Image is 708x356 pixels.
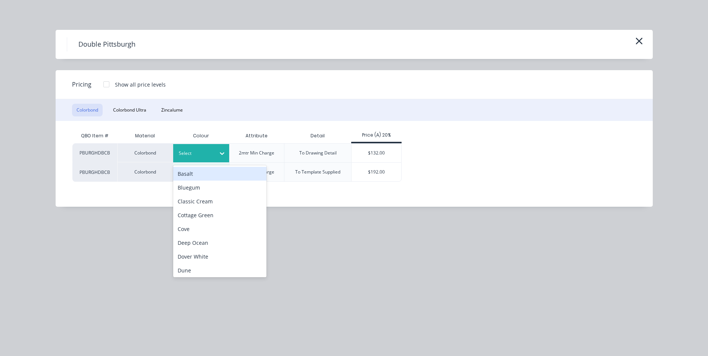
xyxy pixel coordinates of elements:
[173,250,266,263] div: Dover White
[240,127,274,145] div: Attribute
[115,81,166,88] div: Show all price levels
[157,104,187,116] button: Zincalume
[72,104,103,116] button: Colorbond
[351,132,402,138] div: Price (A) 20%
[72,128,117,143] div: QBO Item #
[67,37,147,51] h4: Double Pittsburgh
[173,222,266,236] div: Cove
[173,181,266,194] div: Bluegum
[117,128,173,143] div: Material
[352,163,401,181] div: $192.00
[173,236,266,250] div: Deep Ocean
[173,263,266,277] div: Dune
[352,144,401,162] div: $132.00
[239,150,274,156] div: 2mtr Min Charge
[72,143,117,162] div: PBURGHDBCB
[305,127,331,145] div: Detail
[117,143,173,162] div: Colorbond
[117,162,173,182] div: Colorbond
[173,167,266,181] div: Basalt
[109,104,151,116] button: Colorbond Ultra
[295,169,340,175] div: To Template Supplied
[72,80,91,89] span: Pricing
[72,162,117,182] div: PBURGHDBCB
[299,150,337,156] div: To Drawing Detail
[173,194,266,208] div: Classic Cream
[173,208,266,222] div: Cottage Green
[173,128,229,143] div: Colour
